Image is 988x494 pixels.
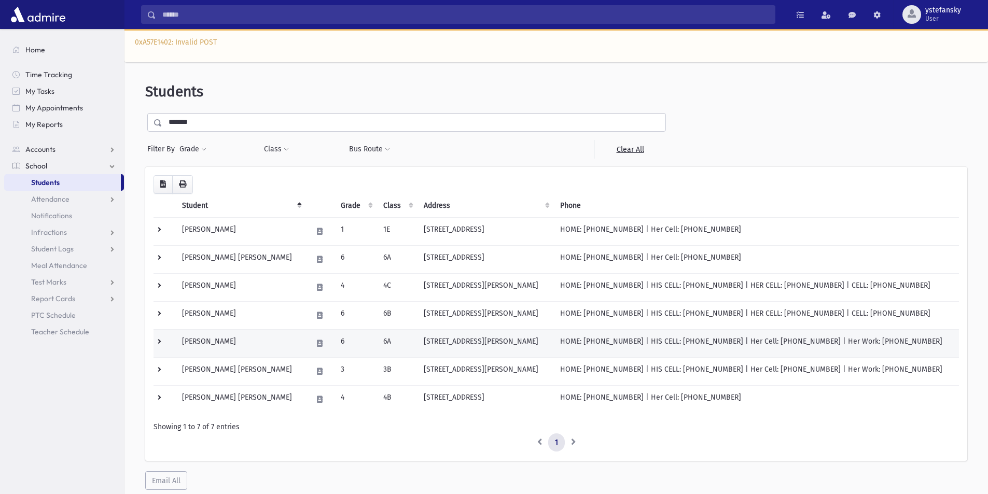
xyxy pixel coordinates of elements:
[176,194,306,218] th: Student: activate to sort column descending
[554,301,959,329] td: HOME: [PHONE_NUMBER] | HIS CELL: [PHONE_NUMBER] | HER CELL: [PHONE_NUMBER] | CELL: [PHONE_NUMBER]
[335,357,377,385] td: 3
[179,140,207,159] button: Grade
[31,178,60,187] span: Students
[4,66,124,83] a: Time Tracking
[594,140,666,159] a: Clear All
[377,385,418,413] td: 4B
[4,158,124,174] a: School
[418,385,554,413] td: [STREET_ADDRESS]
[4,241,124,257] a: Student Logs
[154,175,173,194] button: CSV
[554,273,959,301] td: HOME: [PHONE_NUMBER] | HIS CELL: [PHONE_NUMBER] | HER CELL: [PHONE_NUMBER] | CELL: [PHONE_NUMBER]
[554,194,959,218] th: Phone
[31,228,67,237] span: Infractions
[156,5,775,24] input: Search
[377,194,418,218] th: Class: activate to sort column ascending
[176,273,306,301] td: [PERSON_NAME]
[31,244,74,253] span: Student Logs
[554,329,959,357] td: HOME: [PHONE_NUMBER] | HIS CELL: [PHONE_NUMBER] | Her Cell: [PHONE_NUMBER] | Her Work: [PHONE_NUM...
[418,194,554,218] th: Address: activate to sort column ascending
[4,141,124,158] a: Accounts
[554,217,959,245] td: HOME: [PHONE_NUMBER] | Her Cell: [PHONE_NUMBER]
[31,194,69,204] span: Attendance
[31,277,66,287] span: Test Marks
[147,144,179,154] span: Filter By
[335,245,377,273] td: 6
[25,161,47,171] span: School
[4,41,124,58] a: Home
[418,301,554,329] td: [STREET_ADDRESS][PERSON_NAME]
[4,116,124,133] a: My Reports
[377,357,418,385] td: 3B
[145,471,187,490] button: Email All
[4,290,124,307] a: Report Cards
[4,224,124,241] a: Infractions
[124,29,988,62] div: 0xA57E1402: Invalid POST
[25,70,72,79] span: Time Tracking
[377,273,418,301] td: 4C
[418,357,554,385] td: [STREET_ADDRESS][PERSON_NAME]
[418,329,554,357] td: [STREET_ADDRESS][PERSON_NAME]
[172,175,193,194] button: Print
[377,329,418,357] td: 6A
[25,45,45,54] span: Home
[176,245,306,273] td: [PERSON_NAME] [PERSON_NAME]
[8,4,68,25] img: AdmirePro
[4,257,124,274] a: Meal Attendance
[4,274,124,290] a: Test Marks
[31,261,87,270] span: Meal Attendance
[554,357,959,385] td: HOME: [PHONE_NUMBER] | HIS CELL: [PHONE_NUMBER] | Her Cell: [PHONE_NUMBER] | Her Work: [PHONE_NUM...
[554,385,959,413] td: HOME: [PHONE_NUMBER] | Her Cell: [PHONE_NUMBER]
[4,174,121,191] a: Students
[31,327,89,336] span: Teacher Schedule
[31,211,72,220] span: Notifications
[377,301,418,329] td: 6B
[25,103,83,112] span: My Appointments
[377,217,418,245] td: 1E
[335,385,377,413] td: 4
[25,87,54,96] span: My Tasks
[925,6,961,15] span: ystefansky
[418,245,554,273] td: [STREET_ADDRESS]
[4,191,124,207] a: Attendance
[25,145,55,154] span: Accounts
[4,83,124,100] a: My Tasks
[4,307,124,323] a: PTC Schedule
[176,217,306,245] td: [PERSON_NAME]
[4,323,124,340] a: Teacher Schedule
[925,15,961,23] span: User
[154,421,959,432] div: Showing 1 to 7 of 7 entries
[263,140,289,159] button: Class
[31,310,76,320] span: PTC Schedule
[335,217,377,245] td: 1
[176,357,306,385] td: [PERSON_NAME] [PERSON_NAME]
[548,433,565,452] a: 1
[4,207,124,224] a: Notifications
[554,245,959,273] td: HOME: [PHONE_NUMBER] | Her Cell: [PHONE_NUMBER]
[335,273,377,301] td: 4
[176,385,306,413] td: [PERSON_NAME] [PERSON_NAME]
[4,100,124,116] a: My Appointments
[418,217,554,245] td: [STREET_ADDRESS]
[335,194,377,218] th: Grade: activate to sort column ascending
[176,301,306,329] td: [PERSON_NAME]
[335,329,377,357] td: 6
[176,329,306,357] td: [PERSON_NAME]
[349,140,391,159] button: Bus Route
[418,273,554,301] td: [STREET_ADDRESS][PERSON_NAME]
[145,83,203,100] span: Students
[335,301,377,329] td: 6
[31,294,75,303] span: Report Cards
[25,120,63,129] span: My Reports
[377,245,418,273] td: 6A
